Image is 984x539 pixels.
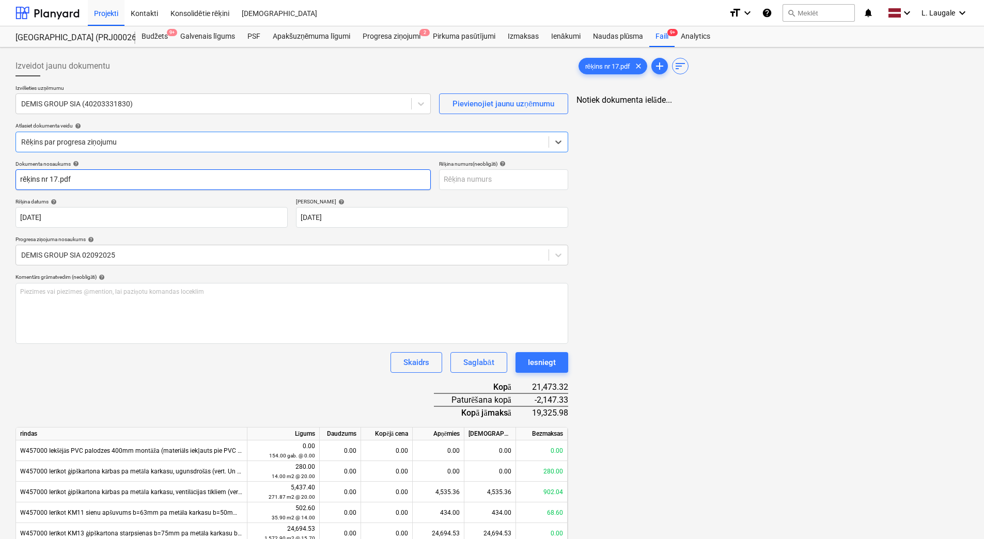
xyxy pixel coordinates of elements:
[579,62,637,70] span: rēķins nr 17.pdf
[516,427,568,440] div: Bezmaksas
[863,7,873,19] i: notifications
[452,97,555,110] div: Pievienojiet jaunu uzņēmumu
[653,60,666,72] span: add
[49,199,57,205] span: help
[267,26,356,47] a: Apakšuzņēmuma līgumi
[528,406,568,419] div: 19,325.98
[439,93,568,114] button: Pievienojiet jaunu uzņēmumu
[20,530,482,537] span: W457000 Ierīkot KM13 ģipškartona starpsienas b=75mm pa metāla karkasu b=50mm ar minerālo skaņas i...
[167,29,177,36] span: 9+
[361,461,413,482] div: 0.00
[135,26,174,47] div: Budžets
[174,26,241,47] a: Galvenais līgums
[361,427,413,440] div: Kopējā cena
[15,122,568,129] div: Atlasiet dokumenta veidu
[587,26,650,47] a: Naudas plūsma
[272,515,315,520] small: 35.90 m2 @ 14.00
[15,198,288,205] div: Rēķina datums
[272,473,315,479] small: 14.00 m2 @ 20.00
[464,427,516,440] div: [DEMOGRAPHIC_DATA] izmaksas
[497,161,506,167] span: help
[320,461,361,482] div: 0.00
[528,356,556,369] div: Iesniegt
[20,488,339,496] span: W457000 Ierīkot ģipškartona kārbas pa metāla karkasu, ventilācijas tīkliem (vert. Un horiz.daļas)...
[320,482,361,502] div: 0.00
[247,427,320,440] div: Līgums
[434,393,528,406] div: Paturēšana kopā
[427,26,502,47] a: Pirkuma pasūtījumi
[15,169,431,190] input: Dokumenta nosaukums
[901,7,913,19] i: keyboard_arrow_down
[252,462,315,481] div: 280.00
[71,161,79,167] span: help
[675,26,716,47] a: Analytics
[269,494,315,500] small: 271.87 m2 @ 20.00
[741,7,754,19] i: keyboard_arrow_down
[463,356,494,369] div: Saglabāt
[464,502,516,523] div: 434.00
[632,60,645,72] span: clear
[932,489,984,539] iframe: Chat Widget
[336,199,345,205] span: help
[729,7,741,19] i: format_size
[762,7,772,19] i: Zināšanu pamats
[667,29,678,36] span: 9+
[502,26,545,47] div: Izmaksas
[516,440,568,461] div: 0.00
[464,440,516,461] div: 0.00
[20,468,270,475] span: W457000 Ierīkot ģipškartona kārbas pa metāla karkasu, ugunsdrošās (vert. Un horiz.daļas)
[956,7,969,19] i: keyboard_arrow_down
[269,453,315,458] small: 154.00 gab. @ 0.00
[674,60,686,72] span: sort
[15,236,568,243] div: Progresa ziņojuma nosaukums
[241,26,267,47] a: PSF
[464,482,516,502] div: 4,535.36
[434,381,528,393] div: Kopā
[320,427,361,440] div: Daudzums
[361,440,413,461] div: 0.00
[391,352,442,373] button: Skaidrs
[135,26,174,47] a: Budžets9+
[15,85,431,93] p: Izvēlieties uzņēmumu
[528,393,568,406] div: -2,147.33
[413,427,464,440] div: Apņēmies
[649,26,675,47] div: Faili
[73,123,81,129] span: help
[252,441,315,461] div: 0.00
[516,482,568,502] div: 902.04
[356,26,427,47] div: Progresa ziņojumi
[403,356,429,369] div: Skaidrs
[516,502,568,523] div: 68.60
[787,9,795,17] span: search
[15,207,288,228] input: Rēķina datums nav norādīts
[356,26,427,47] a: Progresa ziņojumi2
[361,502,413,523] div: 0.00
[528,381,568,393] div: 21,473.32
[783,4,855,22] button: Meklēt
[320,502,361,523] div: 0.00
[450,352,507,373] button: Saglabāt
[413,461,464,482] div: 0.00
[516,461,568,482] div: 280.00
[296,198,568,205] div: [PERSON_NAME]
[86,236,94,243] span: help
[252,483,315,502] div: 5,437.40
[15,60,110,72] span: Izveidot jaunu dokumentu
[579,58,648,74] div: rēķins nr 17.pdf
[97,274,105,280] span: help
[545,26,587,47] a: Ienākumi
[464,461,516,482] div: 0.00
[20,509,479,516] span: W457000 Ierīkot KM11 sienu apšuvums b=63mm pa metāla karkasu b=50mm ar minerālo skaņas izolāciju ...
[361,482,413,502] div: 0.00
[15,33,123,43] div: [GEOGRAPHIC_DATA] (PRJ0002627, K-1 un K-2(2.kārta) 2601960
[413,482,464,502] div: 4,535.36
[413,440,464,461] div: 0.00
